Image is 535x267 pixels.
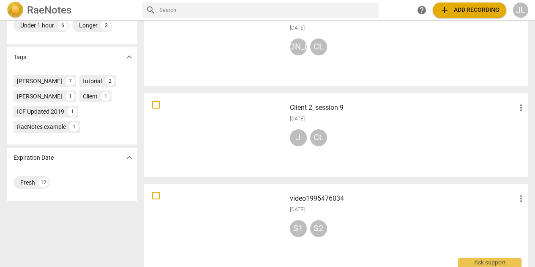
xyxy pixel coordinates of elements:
span: more_vert [516,103,526,113]
span: expand_more [124,52,134,62]
div: 6 [57,20,68,30]
div: Client [83,92,98,101]
h3: Client 2_session 9 [290,103,516,113]
span: [DATE] [290,115,305,123]
div: [PERSON_NAME] [17,92,62,101]
h3: video1995476034 [290,193,516,204]
button: Show more [123,151,136,164]
div: 1 [69,122,79,131]
div: 1 [101,92,110,101]
span: search [146,5,156,15]
div: RaeNotes example [17,123,66,131]
div: 2 [101,20,111,30]
p: Tags [14,53,26,62]
div: tutorial [83,77,102,85]
span: more_vert [516,193,526,204]
a: Client 4_session 3[DATE][PERSON_NAME]CL [147,5,526,83]
div: ICF Updated 2019 [17,107,64,116]
div: 2 [105,76,115,86]
div: S1 [290,220,307,237]
button: Upload [433,3,506,18]
button: Show more [123,51,136,63]
a: Help [414,3,429,18]
button: JL [513,3,528,18]
div: 7 [66,76,75,86]
a: video1995476034[DATE]S1S2 [147,187,526,265]
a: LogoRaeNotes [7,2,136,19]
img: Logo [7,2,24,19]
span: [DATE] [290,206,305,213]
div: S2 [310,220,327,237]
div: Under 1 hour [20,21,54,30]
div: Ask support [458,258,521,267]
div: Longer [79,21,98,30]
input: Search [159,3,376,17]
span: add [439,5,450,15]
span: expand_more [124,153,134,163]
a: Client 2_session 9[DATE]JCL [147,96,526,174]
h2: RaeNotes [27,4,71,16]
span: help [417,5,427,15]
div: 12 [38,177,49,188]
div: [PERSON_NAME] [290,38,307,55]
div: Fresh [20,178,35,187]
span: [DATE] [290,25,305,32]
div: [PERSON_NAME] [17,77,62,85]
div: J [290,129,307,146]
div: 1 [66,92,75,101]
div: CL [310,38,327,55]
p: Expiration Date [14,153,54,162]
span: Add recording [439,5,500,15]
div: 1 [68,107,77,116]
div: CL [310,129,327,146]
